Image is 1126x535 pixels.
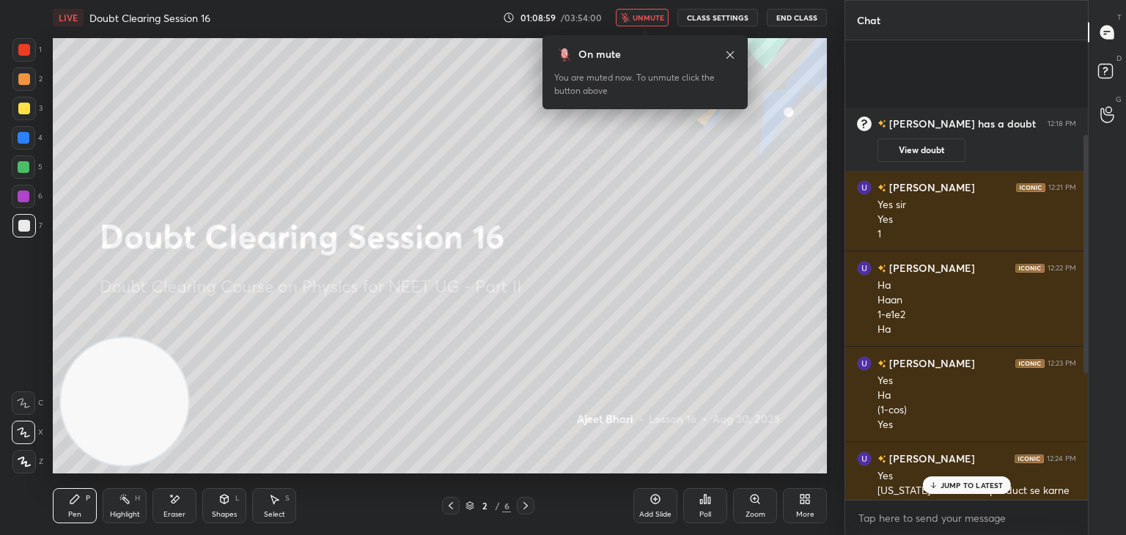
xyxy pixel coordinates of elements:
[53,9,84,26] div: LIVE
[877,139,965,162] button: View doubt
[1117,12,1122,23] p: T
[212,511,237,518] div: Shapes
[12,185,43,208] div: 6
[633,12,664,23] span: unmute
[578,47,621,62] div: On mute
[89,11,210,25] h4: Doubt Clearing Session 16
[554,71,736,97] div: You are muted now. To unmute click the button above
[12,214,43,237] div: 7
[1116,53,1122,64] p: D
[12,126,43,150] div: 4
[110,511,140,518] div: Highlight
[639,511,671,518] div: Add Slide
[12,38,42,62] div: 1
[285,495,290,502] div: S
[86,495,90,502] div: P
[845,1,892,40] p: Chat
[616,9,669,26] button: unmute
[12,67,43,91] div: 2
[767,9,827,26] button: End Class
[235,495,240,502] div: L
[12,421,43,444] div: X
[502,499,511,512] div: 6
[746,511,765,518] div: Zoom
[264,511,285,518] div: Select
[12,155,43,179] div: 5
[1116,94,1122,105] p: G
[12,391,43,415] div: C
[68,511,81,518] div: Pen
[135,495,140,502] div: H
[677,9,758,26] button: CLASS SETTINGS
[796,511,814,518] div: More
[12,97,43,120] div: 3
[941,481,1004,490] p: JUMP TO LATEST
[699,511,711,518] div: Poll
[12,450,43,473] div: Z
[845,40,1088,501] div: grid
[477,501,492,510] div: 2
[163,511,185,518] div: Eraser
[495,501,499,510] div: /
